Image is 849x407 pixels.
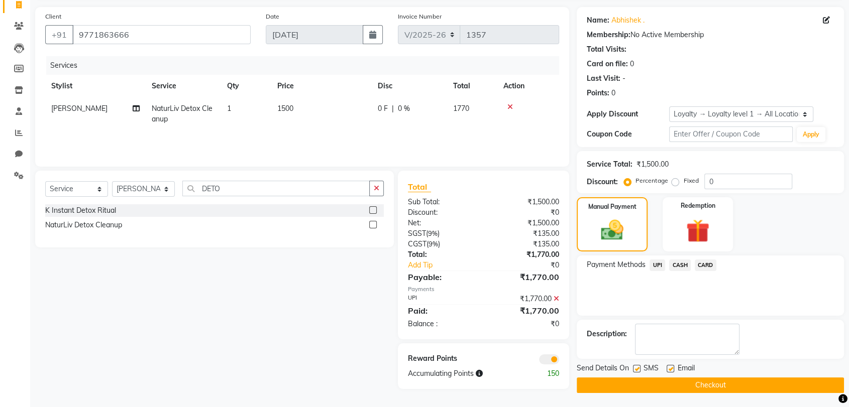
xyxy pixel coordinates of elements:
[51,104,108,113] span: [PERSON_NAME]
[400,197,484,207] div: Sub Total:
[677,363,694,375] span: Email
[266,12,279,21] label: Date
[587,329,627,339] div: Description:
[408,182,431,192] span: Total
[683,176,698,185] label: Fixed
[497,75,559,97] th: Action
[587,88,609,98] div: Points:
[398,12,442,21] label: Invoice Number
[400,294,484,304] div: UPI
[635,176,668,185] label: Percentage
[680,201,715,210] label: Redemption
[594,217,630,243] img: _cash.svg
[392,103,394,114] span: |
[484,249,567,260] div: ₹1,770.00
[484,305,567,317] div: ₹1,770.00
[484,239,567,249] div: ₹135.00
[669,259,691,271] span: CASH
[611,15,645,26] a: Abhishek .
[45,12,61,21] label: Client
[587,30,834,40] div: No Active Membership
[587,109,669,119] div: Apply Discount
[400,239,484,249] div: ( )
[644,363,659,375] span: SMS
[400,271,484,283] div: Payable:
[271,75,372,97] th: Price
[447,75,497,97] th: Total
[378,103,388,114] span: 0 F
[45,205,116,216] div: K Instant Detox Ritual
[400,249,484,260] div: Total:
[398,103,410,114] span: 0 %
[484,294,567,304] div: ₹1,770.00
[622,73,625,84] div: -
[72,25,251,44] input: Search by Name/Mobile/Email/Code
[587,73,620,84] div: Last Visit:
[45,75,146,97] th: Stylist
[453,104,469,113] span: 1770
[408,285,559,294] div: Payments
[277,104,293,113] span: 1500
[695,259,716,271] span: CARD
[587,59,628,69] div: Card on file:
[221,75,271,97] th: Qty
[428,229,438,237] span: 9%
[484,207,567,218] div: ₹0
[408,229,426,238] span: SGST
[46,56,567,75] div: Services
[525,368,567,379] div: 150
[400,305,484,317] div: Paid:
[484,218,567,228] div: ₹1,500.00
[45,220,122,230] div: NaturLiv Detox Cleanup
[45,25,73,44] button: +91
[588,202,636,211] label: Manual Payment
[587,129,669,140] div: Coupon Code
[227,104,231,113] span: 1
[400,228,484,239] div: ( )
[400,207,484,218] div: Discount:
[372,75,447,97] th: Disc
[587,259,646,270] span: Payment Methods
[400,260,497,270] a: Add Tip
[400,218,484,228] div: Net:
[679,216,716,245] img: _gift.svg
[587,15,609,26] div: Name:
[400,319,484,329] div: Balance :
[484,197,567,207] div: ₹1,500.00
[146,75,221,97] th: Service
[497,260,567,270] div: ₹0
[152,104,213,123] span: NaturLiv Detox Cleanup
[587,159,632,170] div: Service Total:
[669,126,793,142] input: Enter Offer / Coupon Code
[484,228,567,239] div: ₹135.00
[400,353,484,364] div: Reward Points
[797,127,825,142] button: Apply
[587,177,618,187] div: Discount:
[182,181,370,196] input: Search or Scan
[408,239,427,248] span: CGST
[484,319,567,329] div: ₹0
[429,240,438,248] span: 9%
[636,159,668,170] div: ₹1,500.00
[630,59,634,69] div: 0
[484,271,567,283] div: ₹1,770.00
[587,30,630,40] div: Membership:
[400,368,525,379] div: Accumulating Points
[577,363,629,375] span: Send Details On
[577,377,844,393] button: Checkout
[587,44,626,55] div: Total Visits:
[650,259,665,271] span: UPI
[611,88,615,98] div: 0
